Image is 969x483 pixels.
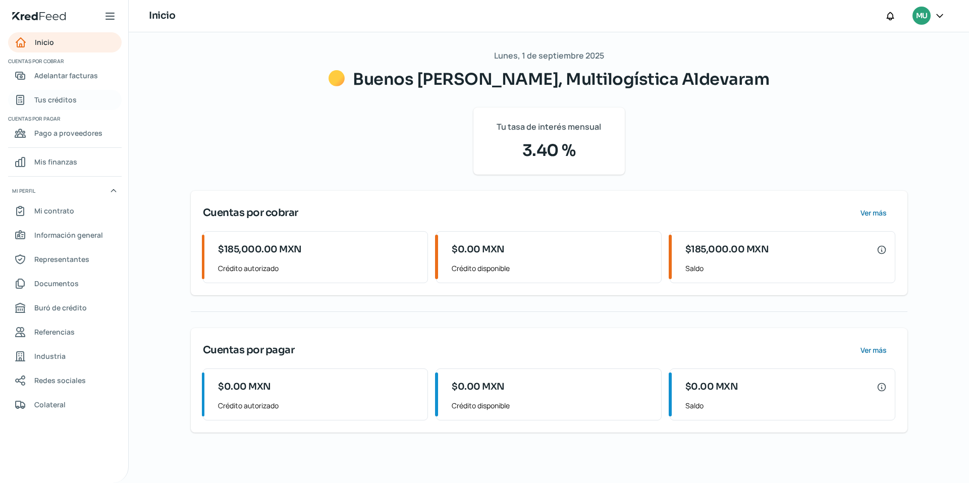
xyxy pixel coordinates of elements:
a: Información general [8,225,122,245]
span: $0.00 MXN [452,243,505,256]
span: Tu tasa de interés mensual [497,120,601,134]
a: Tus créditos [8,90,122,110]
span: $185,000.00 MXN [685,243,769,256]
span: Mi perfil [12,186,35,195]
span: $0.00 MXN [218,380,271,394]
span: Crédito autorizado [218,399,419,412]
span: Crédito disponible [452,399,653,412]
span: $185,000.00 MXN [218,243,302,256]
span: Ver más [860,347,887,354]
span: Lunes, 1 de septiembre 2025 [494,48,604,63]
span: Crédito disponible [452,262,653,275]
span: Crédito autorizado [218,262,419,275]
a: Documentos [8,274,122,294]
span: $0.00 MXN [452,380,505,394]
span: Referencias [34,326,75,338]
span: MU [916,10,927,22]
a: Mis finanzas [8,152,122,172]
span: Representantes [34,253,89,265]
a: Referencias [8,322,122,342]
span: Saldo [685,399,887,412]
span: Mi contrato [34,204,74,217]
span: Colateral [34,398,66,411]
a: Adelantar facturas [8,66,122,86]
span: Cuentas por pagar [203,343,295,358]
span: Tus créditos [34,93,77,106]
a: Buró de crédito [8,298,122,318]
a: Industria [8,346,122,366]
a: Redes sociales [8,370,122,391]
a: Pago a proveedores [8,123,122,143]
span: Pago a proveedores [34,127,102,139]
span: Cuentas por pagar [8,114,120,123]
a: Inicio [8,32,122,52]
span: Redes sociales [34,374,86,387]
span: Inicio [35,36,54,48]
span: Buenos [PERSON_NAME], Multilogística Aldevaram [353,69,769,89]
span: $0.00 MXN [685,380,738,394]
span: Industria [34,350,66,362]
span: Cuentas por cobrar [8,57,120,66]
span: Documentos [34,277,79,290]
span: 3.40 % [486,138,613,163]
span: Cuentas por cobrar [203,205,298,221]
a: Colateral [8,395,122,415]
a: Representantes [8,249,122,270]
span: Buró de crédito [34,301,87,314]
span: Saldo [685,262,887,275]
button: Ver más [852,203,895,223]
h1: Inicio [149,9,175,23]
span: Adelantar facturas [34,69,98,82]
button: Ver más [852,340,895,360]
a: Mi contrato [8,201,122,221]
span: Ver más [860,209,887,217]
img: Saludos [329,70,345,86]
span: Mis finanzas [34,155,77,168]
span: Información general [34,229,103,241]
